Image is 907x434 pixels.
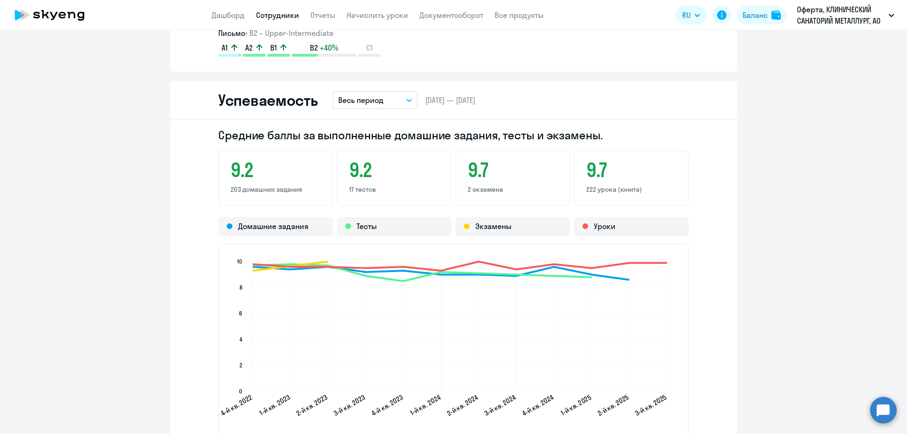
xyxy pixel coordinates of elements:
[586,185,676,194] p: 222 урока (юнита)
[445,393,479,417] text: 2-й кв. 2024
[797,4,885,26] p: Оферта, КЛИНИЧЕСКИЙ САНАТОРИЙ МЕТАЛЛУРГ, АО
[495,10,544,20] a: Все продукты
[270,43,277,53] span: B1
[425,95,475,105] span: [DATE] — [DATE]
[240,362,242,369] text: 2
[521,393,555,418] text: 4-й кв. 2024
[237,258,242,265] text: 10
[338,94,384,106] p: Весь период
[419,10,483,20] a: Документооборот
[468,159,558,181] h3: 9.7
[239,388,242,395] text: 0
[743,9,768,21] div: Баланс
[370,393,404,418] text: 4-й кв. 2023
[559,393,592,417] text: 1-й кв. 2025
[483,393,517,418] text: 3-й кв. 2024
[222,43,228,53] span: A1
[771,10,781,20] img: balance
[633,393,668,418] text: 3-й кв. 2025
[218,128,689,143] h2: Средние баллы за выполненные домашние задания, тесты и экзамены.
[310,43,318,53] span: B2
[468,185,558,194] p: 2 экзамена
[245,28,334,38] span: • B2 – Upper-Intermediate
[409,393,442,417] text: 1-й кв. 2024
[320,43,338,53] span: +40%
[295,393,329,417] text: 2-й кв. 2023
[231,185,321,194] p: 203 домашних задания
[240,336,242,343] text: 4
[596,393,630,417] text: 2-й кв. 2025
[245,43,253,53] span: A2
[212,10,245,20] a: Дашборд
[256,10,299,20] a: Сотрудники
[333,91,418,109] button: Весь период
[455,217,570,236] div: Экзамены
[349,185,439,194] p: 17 тестов
[332,393,367,418] text: 3-й кв. 2023
[218,91,317,110] h2: Успеваемость
[676,6,707,25] button: RU
[347,10,408,20] a: Начислить уроки
[792,4,899,26] button: Оферта, КЛИНИЧЕСКИЙ САНАТОРИЙ МЕТАЛЛУРГ, АО
[366,43,373,53] span: C1
[218,217,333,236] div: Домашние задания
[737,6,787,25] button: Балансbalance
[337,217,452,236] div: Тесты
[310,10,335,20] a: Отчеты
[349,159,439,181] h3: 9.2
[218,27,689,39] h3: Письмо
[240,284,242,291] text: 8
[239,310,242,317] text: 6
[574,217,689,236] div: Уроки
[586,159,676,181] h3: 9.7
[219,393,254,418] text: 4-й кв. 2022
[258,393,291,417] text: 1-й кв. 2023
[682,9,691,21] span: RU
[231,159,321,181] h3: 9.2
